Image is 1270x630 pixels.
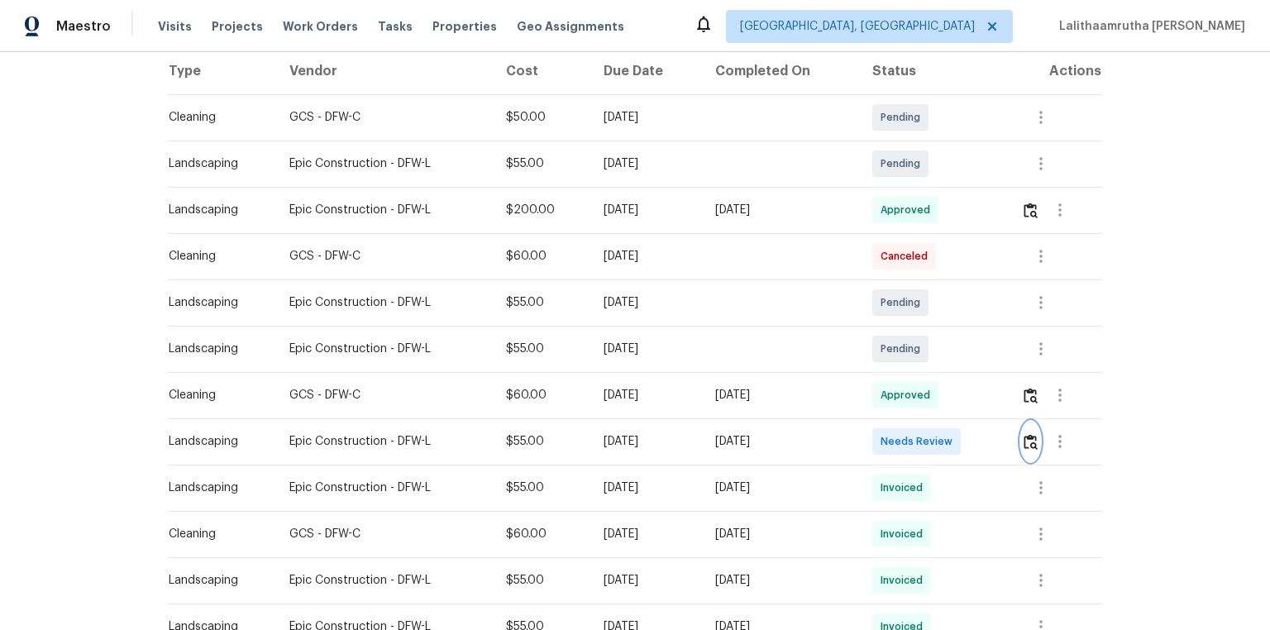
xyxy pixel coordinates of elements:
div: $55.00 [506,155,577,172]
div: Epic Construction - DFW-L [289,433,480,450]
div: $60.00 [506,526,577,542]
div: [DATE] [715,387,846,403]
th: Type [168,48,276,94]
span: Pending [881,341,927,357]
div: Landscaping [169,341,263,357]
div: Epic Construction - DFW-L [289,572,480,589]
button: Review Icon [1021,190,1040,230]
span: Projects [212,18,263,35]
img: Review Icon [1024,203,1038,218]
span: Work Orders [283,18,358,35]
span: Lalithaamrutha [PERSON_NAME] [1053,18,1245,35]
div: $50.00 [506,109,577,126]
span: Approved [881,387,937,403]
th: Vendor [276,48,494,94]
div: [DATE] [604,155,689,172]
div: [DATE] [715,480,846,496]
div: GCS - DFW-C [289,109,480,126]
span: Needs Review [881,433,959,450]
span: Maestro [56,18,111,35]
div: Landscaping [169,433,263,450]
div: [DATE] [604,433,689,450]
th: Status [859,48,1008,94]
div: [DATE] [604,202,689,218]
div: [DATE] [604,526,689,542]
div: Landscaping [169,572,263,589]
th: Actions [1008,48,1102,94]
th: Due Date [590,48,702,94]
div: [DATE] [604,294,689,311]
div: Landscaping [169,155,263,172]
button: Review Icon [1021,375,1040,415]
span: [GEOGRAPHIC_DATA], [GEOGRAPHIC_DATA] [740,18,975,35]
span: Tasks [378,21,413,32]
span: Invoiced [881,526,929,542]
div: $55.00 [506,341,577,357]
img: Review Icon [1024,434,1038,450]
div: $55.00 [506,572,577,589]
div: [DATE] [715,572,846,589]
img: Review Icon [1024,388,1038,403]
div: Epic Construction - DFW-L [289,155,480,172]
div: Epic Construction - DFW-L [289,341,480,357]
div: [DATE] [715,526,846,542]
div: $60.00 [506,387,577,403]
div: $55.00 [506,480,577,496]
div: $200.00 [506,202,577,218]
div: Epic Construction - DFW-L [289,202,480,218]
div: [DATE] [604,248,689,265]
div: $60.00 [506,248,577,265]
th: Cost [493,48,590,94]
div: GCS - DFW-C [289,526,480,542]
div: Landscaping [169,480,263,496]
span: Invoiced [881,572,929,589]
div: [DATE] [604,480,689,496]
span: Visits [158,18,192,35]
div: [DATE] [715,202,846,218]
div: [DATE] [715,433,846,450]
span: Pending [881,109,927,126]
span: Pending [881,155,927,172]
div: Epic Construction - DFW-L [289,294,480,311]
div: Landscaping [169,202,263,218]
th: Completed On [702,48,859,94]
div: $55.00 [506,294,577,311]
span: Pending [881,294,927,311]
div: Cleaning [169,526,263,542]
div: Landscaping [169,294,263,311]
span: Properties [432,18,497,35]
div: Cleaning [169,109,263,126]
button: Review Icon [1021,422,1040,461]
div: [DATE] [604,572,689,589]
div: GCS - DFW-C [289,248,480,265]
div: Epic Construction - DFW-L [289,480,480,496]
div: Cleaning [169,387,263,403]
div: Cleaning [169,248,263,265]
div: [DATE] [604,341,689,357]
span: Geo Assignments [517,18,624,35]
div: [DATE] [604,387,689,403]
div: $55.00 [506,433,577,450]
span: Invoiced [881,480,929,496]
span: Canceled [881,248,934,265]
div: GCS - DFW-C [289,387,480,403]
span: Approved [881,202,937,218]
div: [DATE] [604,109,689,126]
